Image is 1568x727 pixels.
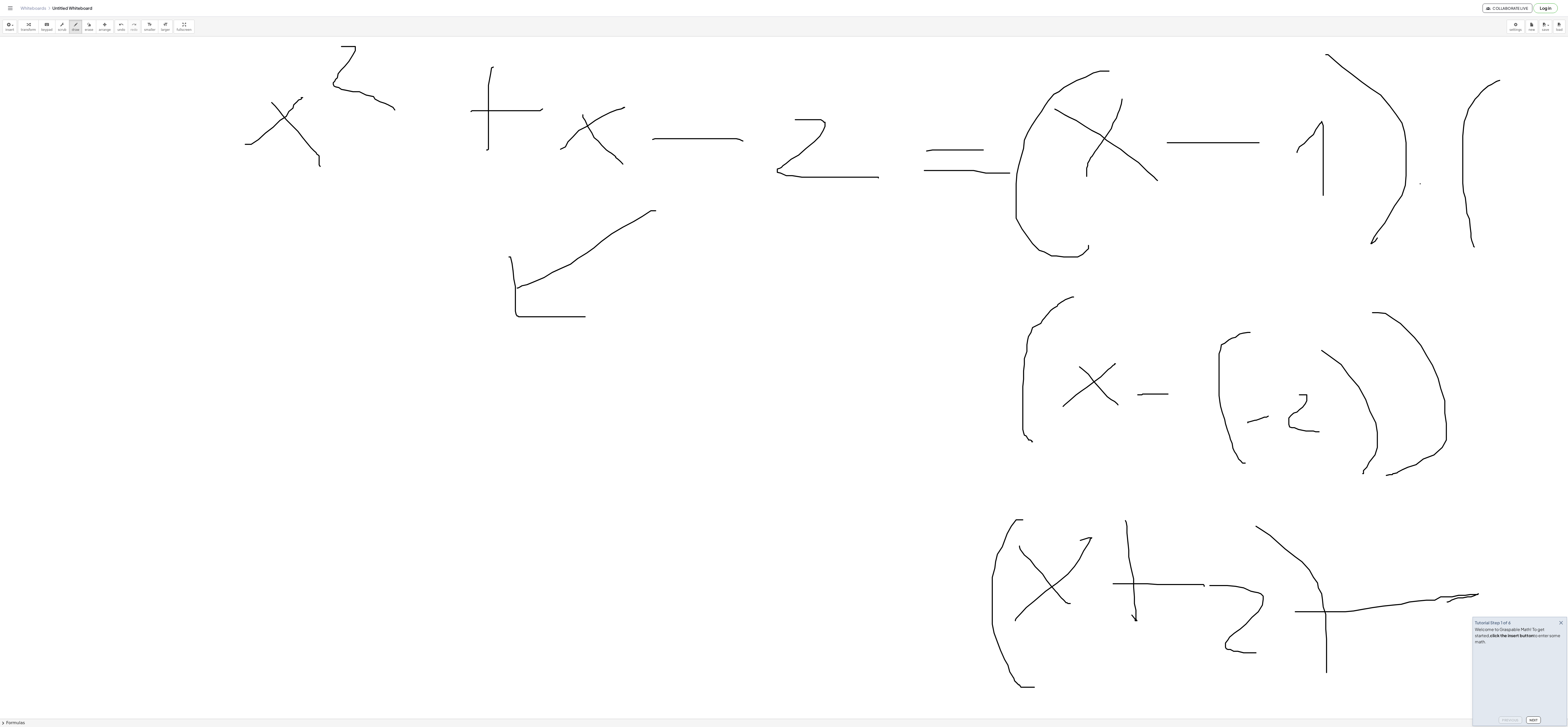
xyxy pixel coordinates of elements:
[72,28,80,32] span: draw
[69,20,82,34] button: draw
[132,22,136,28] i: redo
[18,20,39,34] button: transform
[1542,28,1549,32] span: save
[21,6,46,11] a: Whiteboards
[38,20,55,34] button: keyboardkeypad
[99,28,111,32] span: arrange
[44,22,49,28] i: keyboard
[1490,633,1533,638] b: click the insert button
[1553,20,1565,34] button: load
[58,28,66,32] span: scrub
[144,28,155,32] span: smaller
[177,28,191,32] span: fullscreen
[147,22,152,28] i: format_size
[5,28,14,32] span: insert
[117,28,125,32] span: undo
[1487,6,1528,11] span: Collaborate Live
[41,28,53,32] span: keypad
[1528,28,1535,32] span: new
[163,22,168,28] i: format_size
[119,22,124,28] i: undo
[6,4,14,12] button: Toggle navigation
[3,20,17,34] button: insert
[1475,620,1511,626] div: Tutorial Step 1 of 6
[1533,3,1558,13] button: Log in
[82,20,96,34] button: erase
[128,20,140,34] button: redoredo
[1556,28,1563,32] span: load
[115,20,128,34] button: undoundo
[1507,20,1525,34] button: settings
[1483,4,1532,13] button: Collaborate Live
[1475,626,1565,645] div: Welcome to Graspable Math! To get started, to enter some math.
[158,20,173,34] button: format_sizelarger
[1526,716,1541,724] button: Next
[131,28,138,32] span: redo
[1530,718,1537,722] span: Next
[1539,20,1552,34] button: save
[141,20,158,34] button: format_sizesmaller
[55,20,69,34] button: scrub
[161,28,170,32] span: larger
[21,28,36,32] span: transform
[85,28,93,32] span: erase
[96,20,114,34] button: arrange
[174,20,194,34] button: fullscreen
[1510,28,1522,32] span: settings
[1526,20,1538,34] button: new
